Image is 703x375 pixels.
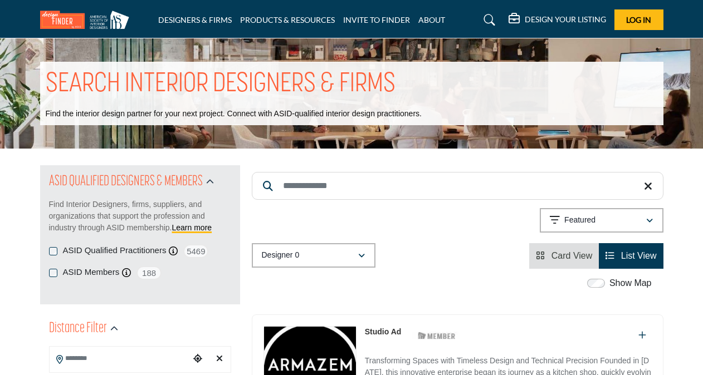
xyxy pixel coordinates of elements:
[189,347,206,371] div: Choose your current location
[63,266,120,279] label: ASID Members
[509,13,606,27] div: DESIGN YOUR LISTING
[606,251,656,260] a: View List
[49,319,107,339] h2: Distance Filter
[158,15,232,24] a: DESIGNERS & FIRMS
[365,326,402,338] p: Studio Ad
[252,172,663,200] input: Search Keyword
[211,347,227,371] div: Clear search location
[564,215,595,226] p: Featured
[40,11,135,29] img: Site Logo
[365,327,402,336] a: Studio Ad
[621,251,657,260] span: List View
[412,329,462,343] img: ASID Members Badge Icon
[626,15,651,24] span: Log In
[599,243,663,269] li: List View
[136,266,162,280] span: 188
[46,67,396,102] h1: SEARCH INTERIOR DESIGNERS & FIRMS
[46,108,422,120] p: Find the interior design partner for your next project. Connect with ASID-qualified interior desi...
[609,277,652,290] label: Show Map
[614,9,663,30] button: Log In
[529,243,599,269] li: Card View
[536,251,592,260] a: View Card
[252,243,375,268] button: Designer 0
[49,247,57,255] input: ASID Qualified Practitioners checkbox
[540,208,663,233] button: Featured
[638,330,646,340] a: Add To List
[343,15,410,24] a: INVITE TO FINDER
[49,172,203,192] h2: ASID QUALIFIED DESIGNERS & MEMBERS
[525,14,606,24] h5: DESIGN YOUR LISTING
[49,199,231,234] p: Find Interior Designers, firms, suppliers, and organizations that support the profession and indu...
[183,244,208,258] span: 5469
[49,269,57,277] input: ASID Members checkbox
[551,251,593,260] span: Card View
[63,244,167,257] label: ASID Qualified Practitioners
[172,223,212,232] a: Learn more
[240,15,335,24] a: PRODUCTS & RESOURCES
[473,11,502,29] a: Search
[418,15,445,24] a: ABOUT
[50,348,190,369] input: Search Location
[262,250,300,261] p: Designer 0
